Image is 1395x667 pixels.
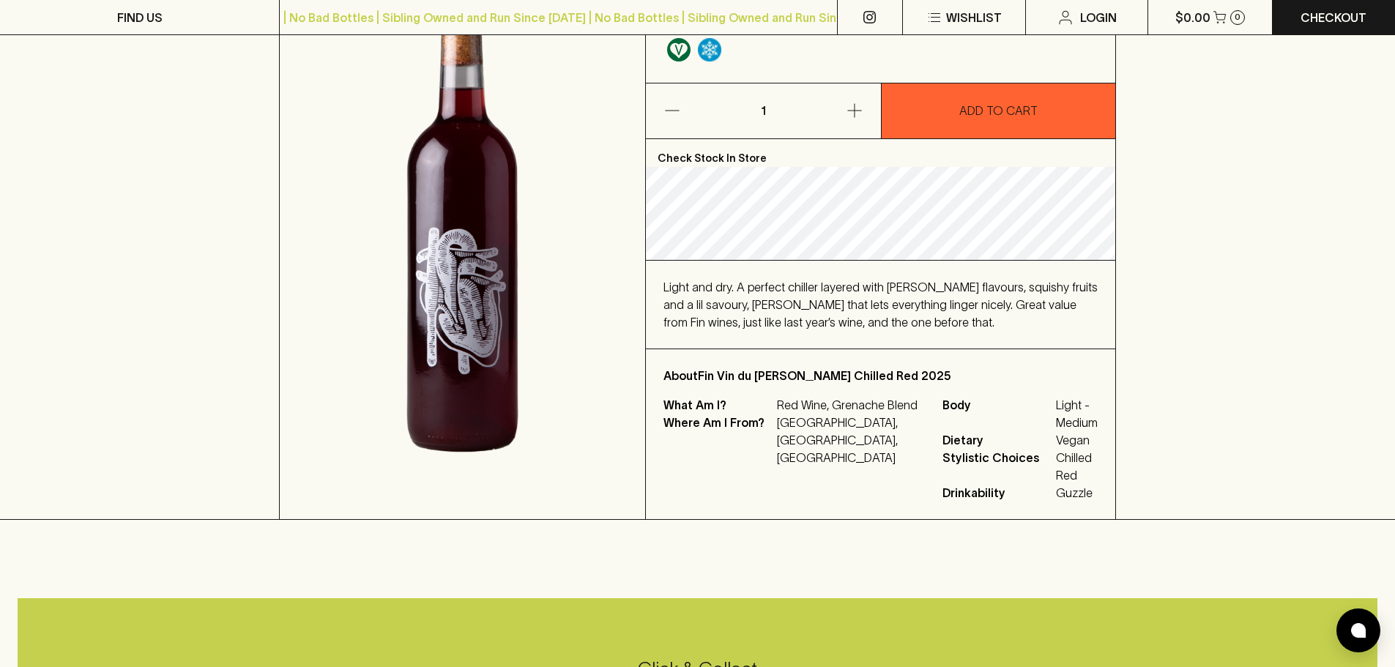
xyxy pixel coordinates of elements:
a: Wonderful as is, but a slight chill will enhance the aromatics and give it a beautiful crunch. [694,34,725,65]
img: Vegan [667,38,691,62]
p: Wishlist [946,9,1002,26]
span: Guzzle [1056,484,1098,502]
button: ADD TO CART [882,83,1116,138]
p: Login [1080,9,1117,26]
span: Stylistic Choices [942,449,1052,484]
span: Light - Medium [1056,396,1098,431]
p: About Fin Vin du [PERSON_NAME] Chilled Red 2025 [663,367,1098,384]
p: 0 [1235,13,1240,21]
p: Checkout [1301,9,1366,26]
p: 1 [745,83,781,138]
p: $0.00 [1175,9,1210,26]
img: bubble-icon [1351,623,1366,638]
span: Light and dry. A perfect chiller layered with [PERSON_NAME] flavours, squishy fruits and a lil sa... [663,280,1098,329]
a: Made without the use of any animal products. [663,34,694,65]
img: Chilled Red [698,38,721,62]
p: FIND US [117,9,163,26]
span: Chilled Red [1056,449,1098,484]
span: Dietary [942,431,1052,449]
span: Body [942,396,1052,431]
span: Vegan [1056,431,1098,449]
p: What Am I? [663,396,773,414]
p: [GEOGRAPHIC_DATA], [GEOGRAPHIC_DATA], [GEOGRAPHIC_DATA] [777,414,925,466]
p: ADD TO CART [959,102,1038,119]
p: Red Wine, Grenache Blend [777,396,925,414]
p: Where Am I From? [663,414,773,466]
span: Drinkability [942,484,1052,502]
p: Check Stock In Store [646,139,1115,167]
